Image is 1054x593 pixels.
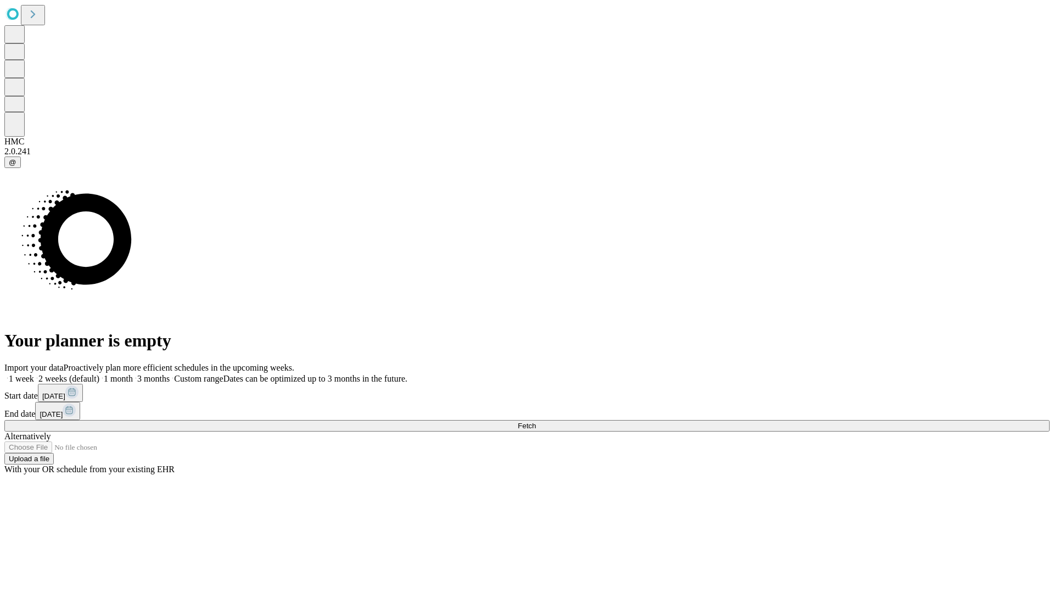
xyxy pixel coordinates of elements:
[42,392,65,400] span: [DATE]
[4,331,1050,351] h1: Your planner is empty
[4,420,1050,432] button: Fetch
[38,374,99,383] span: 2 weeks (default)
[104,374,133,383] span: 1 month
[4,147,1050,156] div: 2.0.241
[137,374,170,383] span: 3 months
[4,363,64,372] span: Import your data
[9,374,34,383] span: 1 week
[4,453,54,465] button: Upload a file
[4,432,51,441] span: Alternatively
[38,384,83,402] button: [DATE]
[4,465,175,474] span: With your OR schedule from your existing EHR
[9,158,16,166] span: @
[35,402,80,420] button: [DATE]
[518,422,536,430] span: Fetch
[4,137,1050,147] div: HMC
[174,374,223,383] span: Custom range
[4,402,1050,420] div: End date
[64,363,294,372] span: Proactively plan more efficient schedules in the upcoming weeks.
[4,156,21,168] button: @
[40,410,63,418] span: [DATE]
[4,384,1050,402] div: Start date
[223,374,407,383] span: Dates can be optimized up to 3 months in the future.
